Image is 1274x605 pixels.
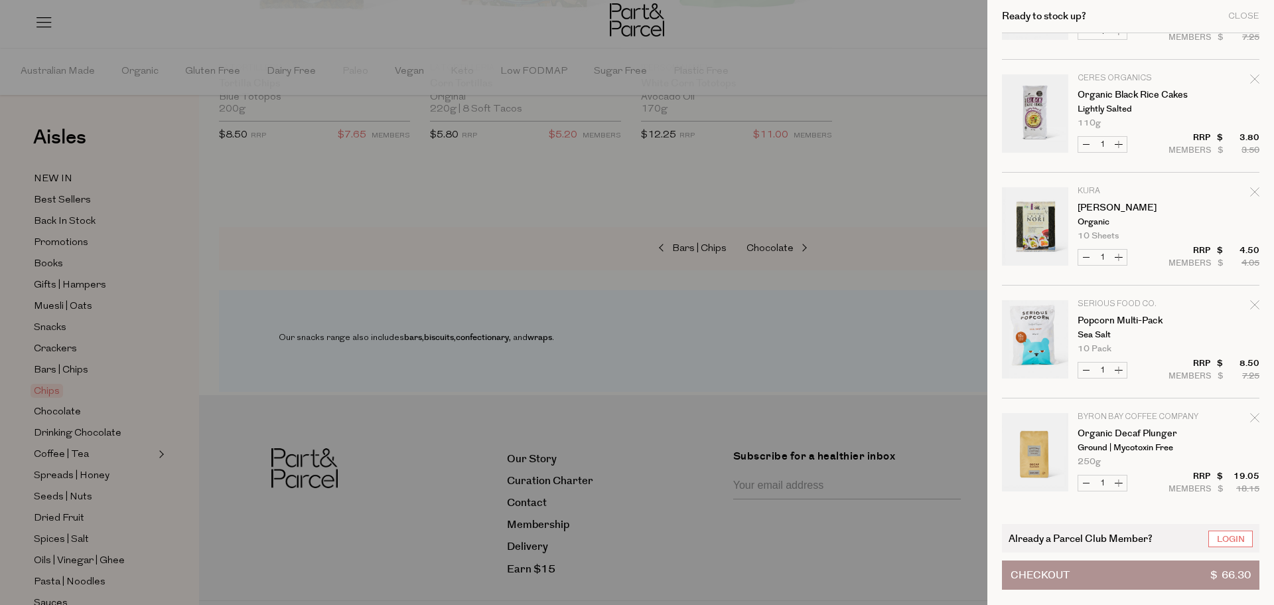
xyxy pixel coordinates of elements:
div: Remove Organic Decaf Plunger [1250,411,1259,429]
a: Login [1208,531,1253,547]
a: [PERSON_NAME] [1078,203,1180,213]
p: Ceres Organics [1078,74,1180,82]
a: Organic Black Rice Cakes [1078,90,1180,100]
span: Already a Parcel Club Member? [1009,531,1153,546]
p: Kura [1078,187,1180,195]
span: 250g [1078,458,1101,466]
input: QTY Popcorn Multi-Pack [1094,363,1111,378]
div: Remove Sushi Nori [1250,185,1259,203]
span: $ 66.30 [1210,561,1251,589]
p: Lightly Salted [1078,105,1180,114]
input: QTY Organic Black Rice Cakes [1094,137,1111,152]
button: Checkout$ 66.30 [1002,561,1259,590]
input: QTY Organic Decaf Plunger [1094,475,1111,491]
div: Remove Organic Black Rice Cakes [1250,72,1259,90]
input: QTY Sushi Nori [1094,250,1111,265]
p: Byron Bay Coffee Company [1078,413,1180,421]
p: Ground | Mycotoxin Free [1078,444,1180,452]
p: Organic [1078,218,1180,226]
div: Remove Popcorn Multi-Pack [1250,298,1259,316]
p: Sea Salt [1078,331,1180,339]
span: 110g [1078,119,1101,128]
a: Popcorn Multi-Pack [1078,316,1180,325]
div: Close [1228,12,1259,21]
span: 10 Sheets [1078,232,1119,240]
span: 10 Pack [1078,345,1111,353]
span: Checkout [1011,561,1070,589]
a: Organic Decaf Plunger [1078,429,1180,438]
p: Serious Food Co. [1078,300,1180,308]
h2: Ready to stock up? [1002,11,1086,21]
